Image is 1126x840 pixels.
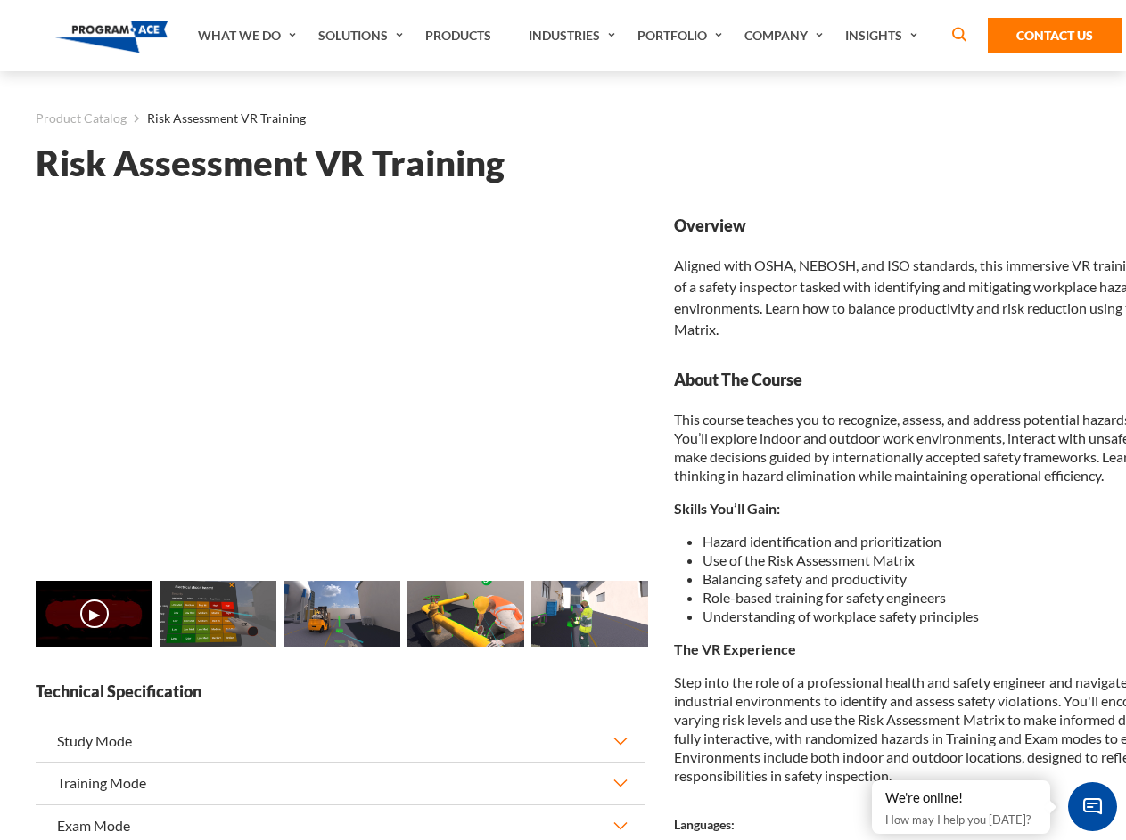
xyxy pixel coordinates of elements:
[36,763,645,803] button: Training Mode
[36,581,152,647] img: Risk Assessment VR Training - Video 0
[36,215,645,558] iframe: Risk Assessment VR Training - Video 0
[885,789,1037,807] div: We're online!
[36,721,645,762] button: Study Mode
[531,581,648,647] img: Risk Assessment VR Training - Preview 4
[160,581,276,647] img: Risk Assessment VR Training - Preview 1
[407,581,524,647] img: Risk Assessment VR Training - Preview 3
[127,107,306,130] li: Risk Assessment VR Training
[674,817,735,832] strong: Languages:
[36,107,127,130] a: Product Catalog
[55,21,168,53] img: Program-Ace
[1068,782,1117,831] span: Chat Widget
[988,18,1122,53] a: Contact Us
[80,599,109,628] button: ▶
[36,681,645,703] strong: Technical Specification
[885,809,1037,830] p: How may I help you [DATE]?
[284,581,400,647] img: Risk Assessment VR Training - Preview 2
